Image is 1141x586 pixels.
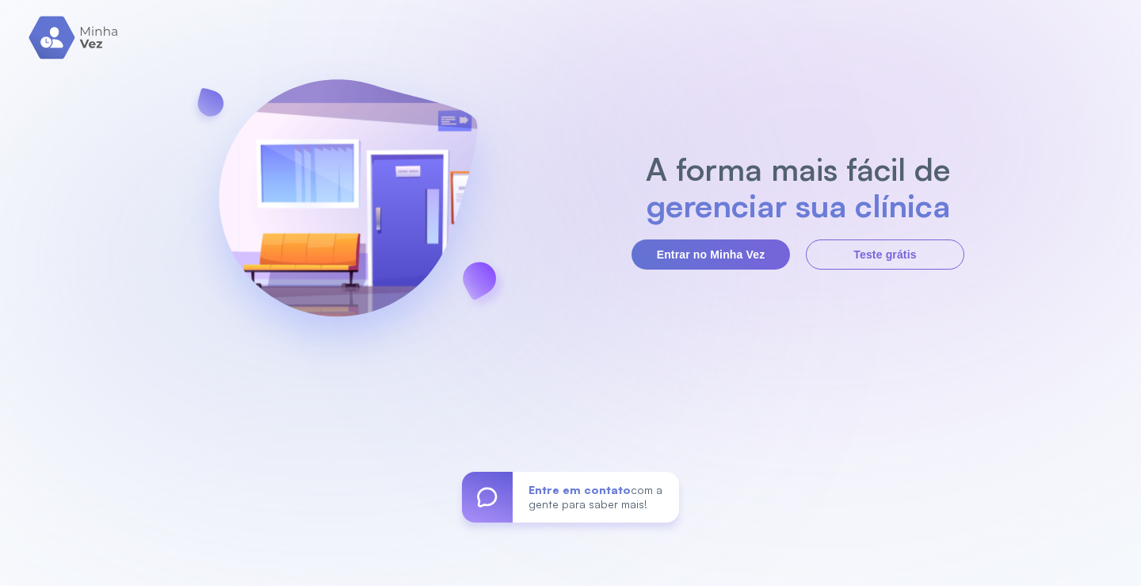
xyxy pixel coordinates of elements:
[638,187,959,224] h2: gerenciar sua clínica
[529,483,631,496] span: Entre em contato
[462,472,679,523] a: Entre em contatocom a gente para saber mais!
[177,37,519,382] img: banner-login.svg
[29,16,120,59] img: logo.svg
[638,151,959,187] h2: A forma mais fácil de
[806,239,964,270] button: Teste grátis
[513,472,679,523] div: com a gente para saber mais!
[632,239,790,270] button: Entrar no Minha Vez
